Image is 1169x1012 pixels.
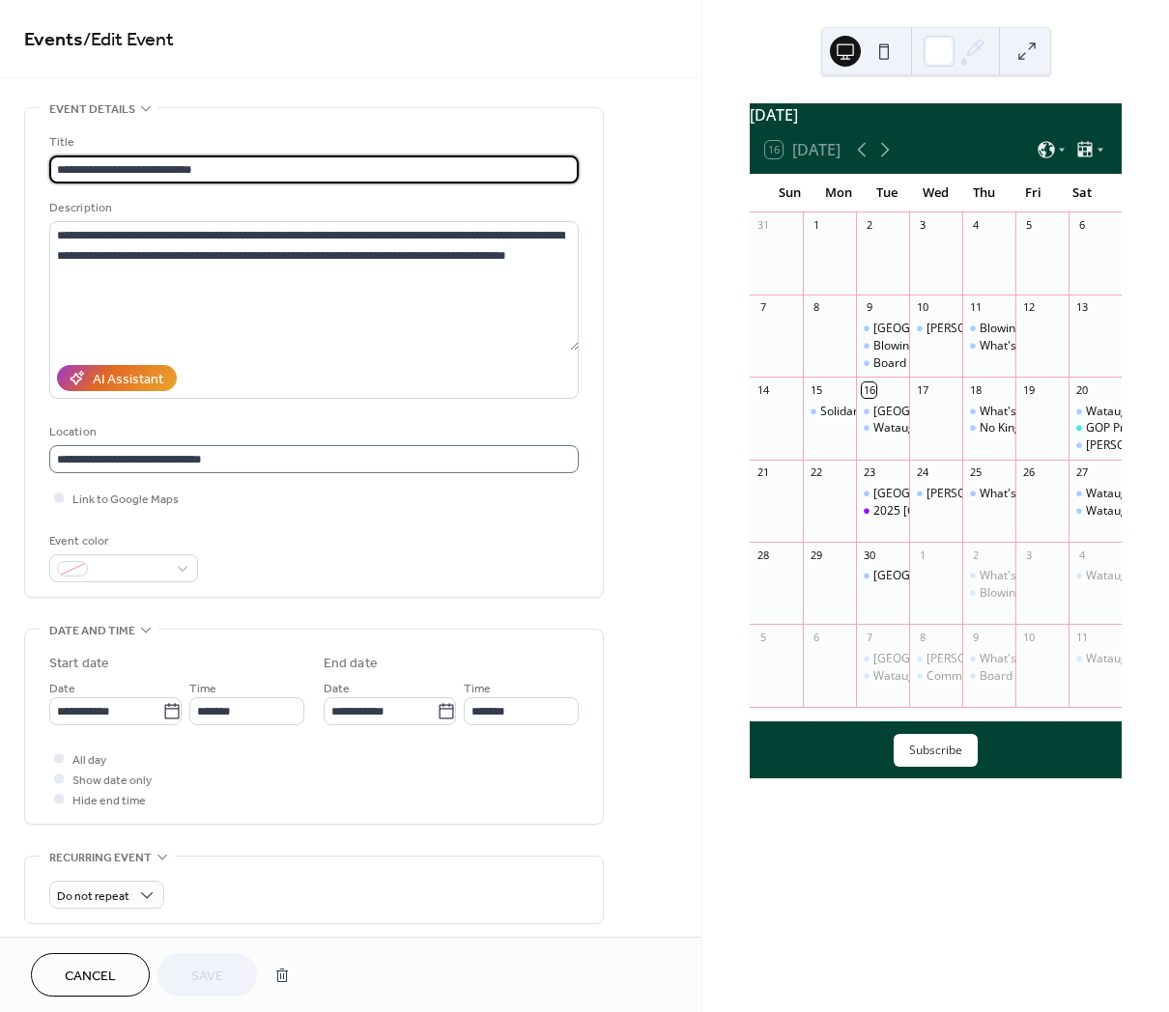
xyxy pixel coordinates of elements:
[1074,548,1089,562] div: 4
[909,486,962,502] div: Boone Town Council Meetings
[962,338,1015,354] div: What's the Plan? Indivisible Meeting (Virtual)
[862,218,876,233] div: 2
[909,651,962,667] div: Boone Town Council
[862,300,876,315] div: 9
[980,420,1127,436] div: No Kings Event Kick-Off Call
[750,103,1122,126] div: [DATE]
[962,404,1015,420] div: What's the Plan? Indivisible Meeting (Virtual)
[873,420,1105,436] div: Watauga Board of Commissioners Meeting
[856,321,909,337] div: King Street Farmers Market- Downtown Boone
[1069,437,1122,454] div: Lincoln-Reagan Dinner: Jim Jordan
[49,531,194,551] div: Event color
[856,668,909,685] div: Watauga Board of Elections Regular Meeting
[856,486,909,502] div: King Street Farmers Market- Downtown Boone
[1069,503,1122,520] div: Watauga Democratic Fall Rally
[49,132,575,153] div: Title
[856,503,909,520] div: 2025 Watauga County Meet the Candidates Forum
[862,548,876,562] div: 30
[72,771,152,791] span: Show date only
[72,791,146,811] span: Hide end time
[856,338,909,354] div: Blowing Rock Town Council Meeting
[1069,651,1122,667] div: Watauga County Farmers Market
[756,218,770,233] div: 31
[1074,465,1089,480] div: 27
[856,404,909,420] div: King Street Farmers Market- Downtown Boone
[756,465,770,480] div: 21
[856,651,909,667] div: King Street Farmers Market- Downtown Boone
[962,651,1015,667] div: What's the Plan? Indivisible Meeting (Virtual)
[862,382,876,397] div: 16
[894,734,978,767] button: Subscribe
[909,321,962,337] div: Boone Town Council
[968,218,983,233] div: 4
[873,355,1023,372] div: Board of Education Meeting
[1009,174,1057,212] div: Fri
[1074,630,1089,644] div: 11
[820,404,920,420] div: Solidarity in Action
[909,668,962,685] div: Community FEaST for equitable sustainable food system
[809,548,823,562] div: 29
[915,218,929,233] div: 3
[57,365,177,391] button: AI Assistant
[65,967,116,987] span: Cancel
[49,99,135,120] span: Event details
[1021,548,1036,562] div: 3
[1069,420,1122,436] div: GOP Protest at AppState / Food Drive for Hospitality House
[863,174,911,212] div: Tue
[1021,465,1036,480] div: 26
[862,465,876,480] div: 23
[756,548,770,562] div: 28
[49,654,109,674] div: Start date
[49,198,575,218] div: Description
[980,585,1146,602] div: Blowing Rock Candidate Forum
[915,548,929,562] div: 1
[915,382,929,397] div: 17
[911,174,959,212] div: Wed
[968,465,983,480] div: 25
[24,21,83,59] a: Events
[464,679,491,699] span: Time
[83,21,174,59] span: / Edit Event
[1021,218,1036,233] div: 5
[1074,300,1089,315] div: 13
[813,174,862,212] div: Mon
[1069,568,1122,584] div: Watauga County Farmers Market
[927,486,1145,502] div: [PERSON_NAME] Town Council Meetings
[968,382,983,397] div: 18
[927,651,1092,667] div: [PERSON_NAME] Town Council
[968,300,983,315] div: 11
[927,321,1092,337] div: [PERSON_NAME] Town Council
[968,548,983,562] div: 2
[93,370,163,390] div: AI Assistant
[915,630,929,644] div: 8
[756,382,770,397] div: 14
[189,679,216,699] span: Time
[31,953,150,997] button: Cancel
[962,668,1015,685] div: Board of Education Meeting
[1058,174,1106,212] div: Sat
[324,679,350,699] span: Date
[324,654,378,674] div: End date
[915,465,929,480] div: 24
[1074,382,1089,397] div: 20
[756,300,770,315] div: 7
[72,750,106,771] span: All day
[1021,630,1036,644] div: 10
[1021,382,1036,397] div: 19
[1074,218,1089,233] div: 6
[756,630,770,644] div: 5
[915,300,929,315] div: 10
[962,420,1015,436] div: No Kings Event Kick-Off Call
[856,355,909,372] div: Board of Education Meeting
[960,174,1009,212] div: Thu
[765,174,813,212] div: Sun
[809,300,823,315] div: 8
[809,630,823,644] div: 6
[962,486,1015,502] div: What's the Plan? Indivisible Meeting (Virtual)
[962,568,1015,584] div: What's the Plan? Indivisible Meeting (Virtual)
[862,630,876,644] div: 7
[968,630,983,644] div: 9
[856,568,909,584] div: King Street Farmers Market- Downtown Boone
[856,420,909,436] div: Watauga Board of Commissioners Meeting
